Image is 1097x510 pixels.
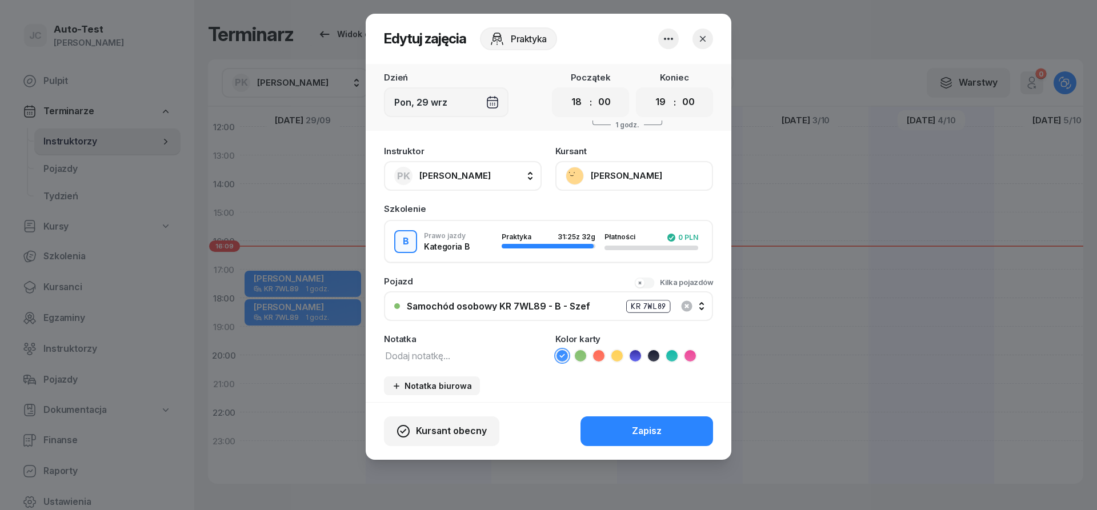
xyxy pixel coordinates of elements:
div: Notatka biurowa [392,381,472,391]
span: [PERSON_NAME] [419,170,491,181]
button: Kilka pojazdów [634,277,713,288]
button: Kursant obecny [384,416,499,446]
button: Samochód osobowy KR 7WL89 - B - SzefKR 7WL89 [384,291,713,321]
div: : [590,95,592,109]
div: Zapisz [632,424,662,439]
div: Samochód osobowy KR 7WL89 - B - Szef [407,302,590,311]
h2: Edytuj zajęcia [384,30,466,48]
div: : [674,95,676,109]
div: Kilka pojazdów [660,277,713,288]
button: PK[PERSON_NAME] [384,161,542,191]
button: Notatka biurowa [384,376,480,395]
button: Zapisz [580,416,713,446]
div: KR 7WL89 [626,300,670,313]
span: PK [397,171,410,181]
span: Kursant obecny [416,424,487,439]
button: [PERSON_NAME] [555,161,713,191]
